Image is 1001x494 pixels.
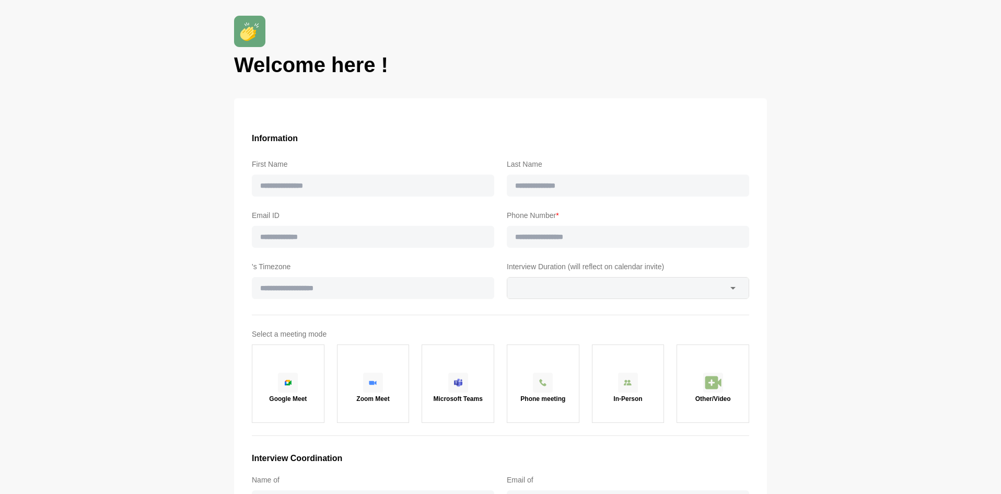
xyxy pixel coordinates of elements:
[252,158,494,170] label: First Name
[234,51,767,78] h1: Welcome here !
[252,474,494,486] label: Name of
[695,396,731,402] p: Other/Video
[269,396,307,402] p: Google Meet
[613,396,642,402] p: In-Person
[507,474,749,486] label: Email of
[507,158,749,170] label: Last Name
[507,209,749,222] label: Phone Number
[507,260,749,273] label: Interview Duration (will reflect on calendar invite)
[252,209,494,222] label: Email ID
[252,328,749,340] label: Select a meeting mode
[356,396,389,402] p: Zoom Meet
[252,132,749,145] h3: Information
[252,452,749,465] h3: Interview Coordination
[433,396,482,402] p: Microsoft Teams
[520,396,565,402] p: Phone meeting
[252,260,494,273] label: 's Timezone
